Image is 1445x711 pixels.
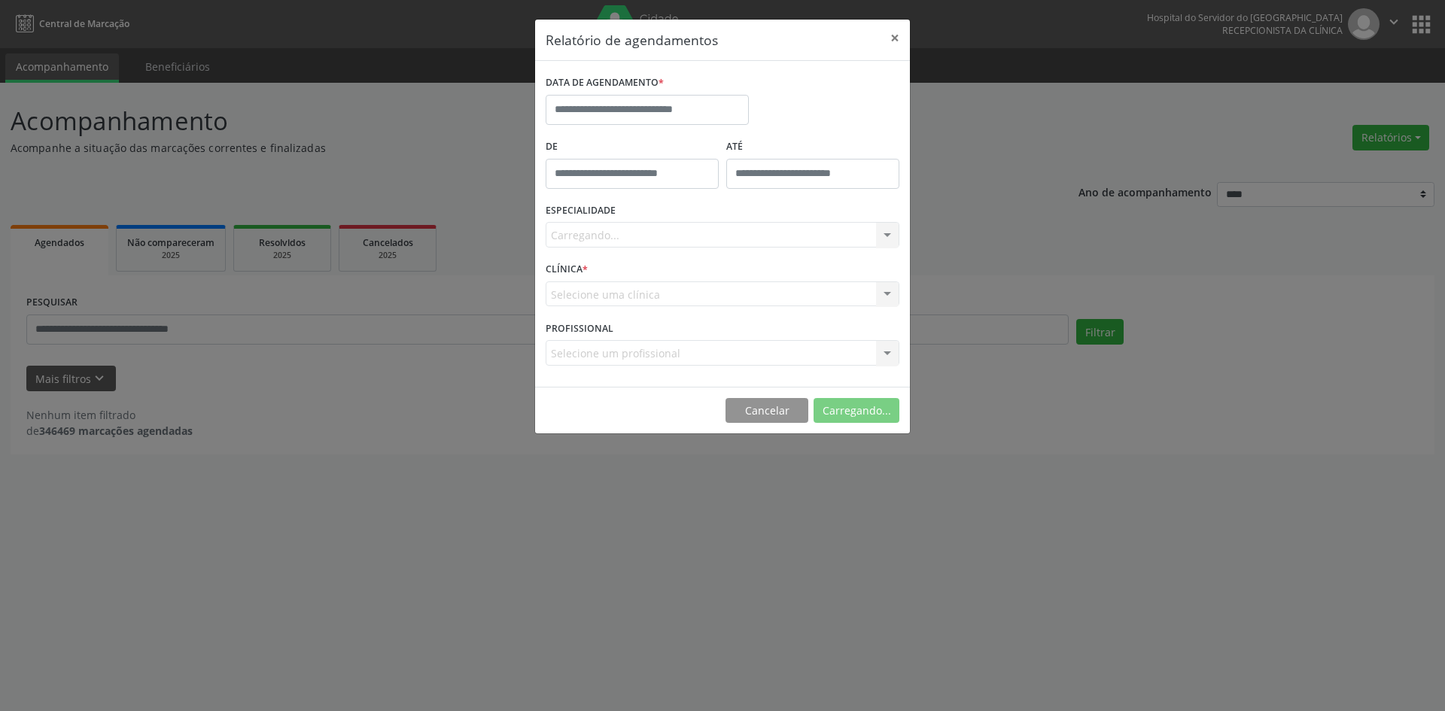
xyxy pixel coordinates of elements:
label: PROFISSIONAL [546,317,613,340]
button: Cancelar [726,398,808,424]
button: Carregando... [814,398,899,424]
label: CLÍNICA [546,258,588,281]
button: Close [880,20,910,56]
h5: Relatório de agendamentos [546,30,718,50]
label: ATÉ [726,135,899,159]
label: ESPECIALIDADE [546,199,616,223]
label: DATA DE AGENDAMENTO [546,71,664,95]
label: De [546,135,719,159]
